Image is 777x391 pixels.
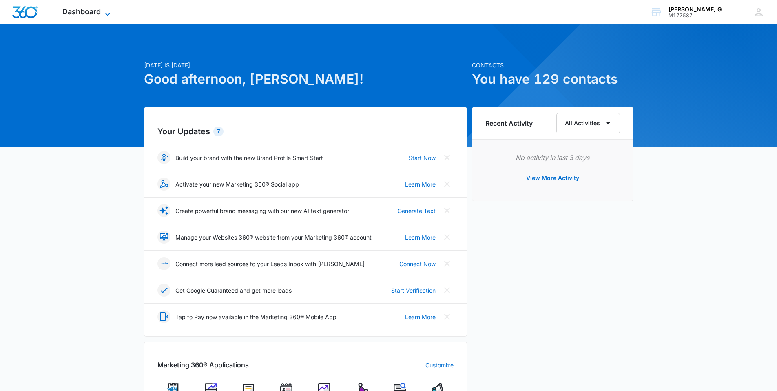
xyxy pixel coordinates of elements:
a: Learn More [405,180,436,189]
button: View More Activity [518,168,587,188]
h2: Marketing 360® Applications [157,360,249,370]
button: Close [441,178,454,191]
p: Contacts [472,61,633,69]
a: Start Now [409,153,436,162]
button: Close [441,204,454,217]
p: Connect more lead sources to your Leads Inbox with [PERSON_NAME] [175,260,365,268]
a: Generate Text [398,207,436,215]
p: [DATE] is [DATE] [144,61,467,69]
h6: Recent Activity [485,118,533,128]
button: Close [441,151,454,164]
button: All Activities [556,113,620,133]
p: Build your brand with the new Brand Profile Smart Start [175,153,323,162]
p: Get Google Guaranteed and get more leads [175,286,292,295]
a: Customize [425,361,454,369]
div: 7 [213,127,224,136]
button: Close [441,284,454,297]
a: Learn More [405,233,436,242]
h2: Your Updates [157,125,454,138]
button: Close [441,310,454,323]
a: Connect Now [399,260,436,268]
h1: You have 129 contacts [472,69,633,89]
p: Manage your Websites 360® website from your Marketing 360® account [175,233,372,242]
h1: Good afternoon, [PERSON_NAME]! [144,69,467,89]
a: Learn More [405,313,436,321]
p: Activate your new Marketing 360® Social app [175,180,299,189]
button: Close [441,257,454,270]
p: Create powerful brand messaging with our new AI text generator [175,207,349,215]
span: Dashboard [62,7,101,16]
p: Tap to Pay now available in the Marketing 360® Mobile App [175,313,336,321]
p: No activity in last 3 days [485,153,620,162]
a: Start Verification [391,286,436,295]
div: account name [669,6,728,13]
button: Close [441,231,454,244]
div: account id [669,13,728,18]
